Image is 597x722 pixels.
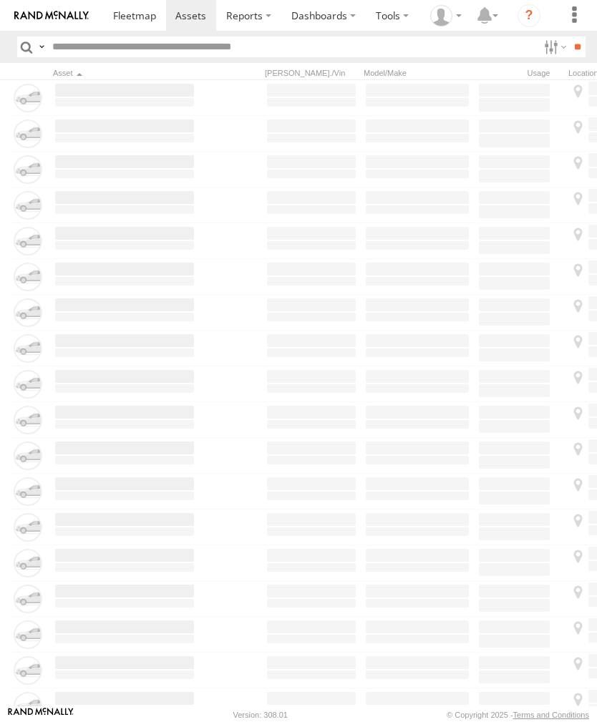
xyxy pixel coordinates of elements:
a: Terms and Conditions [513,711,589,719]
label: Search Query [36,36,47,57]
div: © Copyright 2025 - [447,711,589,719]
div: Version: 308.01 [233,711,288,719]
div: Click to Sort [53,68,196,78]
i: ? [518,4,540,27]
label: Search Filter Options [538,36,569,57]
div: Usage [477,68,563,78]
img: rand-logo.svg [14,11,89,21]
div: Model/Make [364,68,471,78]
div: [PERSON_NAME]./Vin [265,68,358,78]
div: David Littlefield [425,5,467,26]
a: Visit our Website [8,708,74,722]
